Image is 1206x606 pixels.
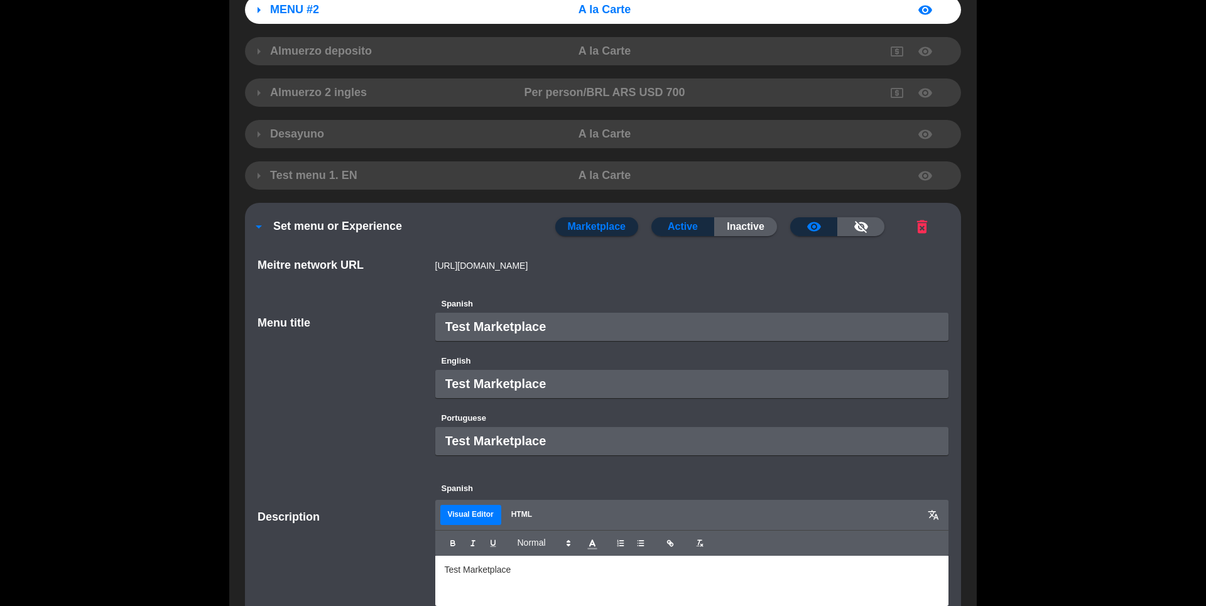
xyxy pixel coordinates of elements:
[435,354,949,367] label: English
[258,508,320,526] span: Description
[270,169,357,181] span: Test menu 1. EN
[445,563,940,576] p: Test Marketplace
[807,219,822,234] span: visibility
[889,85,905,100] span: local_atm
[270,3,319,16] span: MENU #2
[854,219,869,234] span: visibility_off
[440,505,501,525] button: Visual Editor
[251,44,266,59] span: arrow_right
[435,427,949,455] input: Write title here
[258,314,310,332] span: Menu title
[258,256,364,274] span: Meitre network URL
[918,127,933,142] span: visibility
[435,313,949,341] input: Write title here
[727,219,764,235] span: Inactive
[270,45,372,57] span: Almuerzo deposito
[918,168,933,183] span: visibility
[918,3,933,18] span: visibility
[918,44,933,59] span: visibility
[270,127,324,140] span: Desayuno
[579,166,631,185] span: A la Carte
[435,482,949,495] label: Spanish
[579,125,631,143] span: A la Carte
[435,259,528,273] span: [URL][DOMAIN_NAME]
[889,44,905,59] span: local_atm
[251,127,266,142] span: arrow_right
[435,370,949,398] input: Write title here
[928,509,939,521] span: translate
[911,215,933,237] button: delete_forever
[251,168,266,183] span: arrow_right
[568,219,626,235] span: Marketplace
[270,86,367,99] span: Almuerzo 2 ingles
[913,218,931,235] span: delete_forever
[579,1,631,19] span: A la Carte
[504,505,540,525] button: HTML
[923,505,943,525] button: translate
[435,297,949,310] label: Spanish
[435,411,949,425] label: Portuguese
[251,219,266,234] span: arrow_drop_down
[251,3,266,18] span: arrow_right
[579,42,631,60] span: A la Carte
[251,85,266,100] span: arrow_right
[524,84,685,102] span: Per person/BRL ARS USD 700
[918,85,933,100] span: visibility
[273,220,402,232] span: Set menu or Experience
[668,219,698,235] span: Active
